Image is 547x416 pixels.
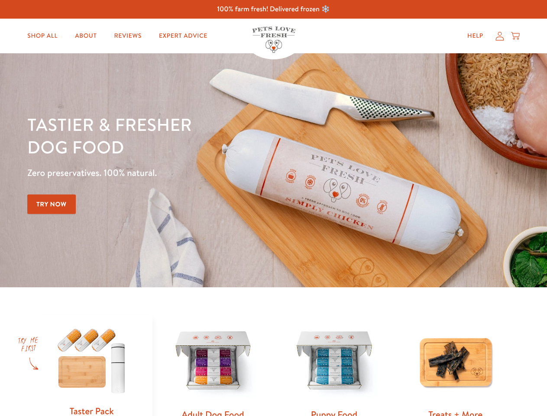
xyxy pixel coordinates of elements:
img: Pets Love Fresh [252,26,295,53]
p: Zero preservatives. 100% natural. [27,165,356,181]
a: Reviews [107,27,148,45]
a: Shop All [20,27,65,45]
a: Expert Advice [152,27,214,45]
a: About [68,27,104,45]
a: Try Now [27,195,76,214]
h1: Tastier & fresher dog food [27,113,356,158]
a: Help [460,27,490,45]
